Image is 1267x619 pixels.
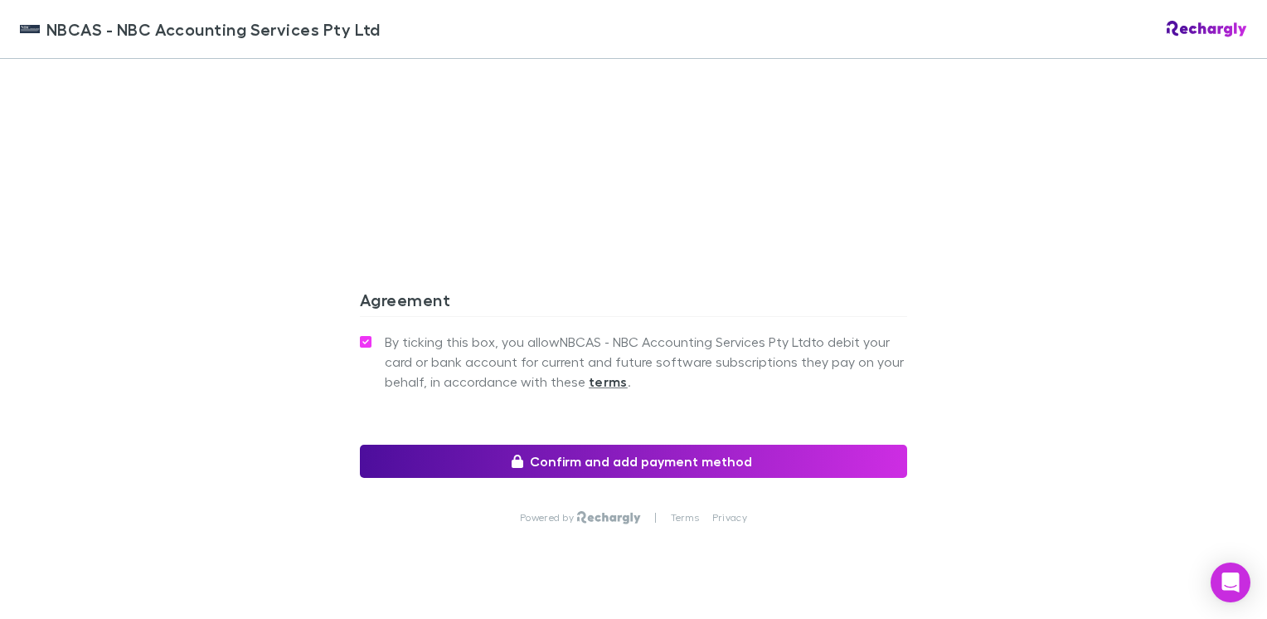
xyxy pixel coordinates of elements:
[654,511,657,524] p: |
[671,511,699,524] a: Terms
[1167,21,1247,37] img: Rechargly Logo
[1211,563,1250,602] div: Open Intercom Messenger
[385,332,907,392] span: By ticking this box, you allow NBCAS - NBC Accounting Services Pty Ltd to debit your card or bank...
[712,511,747,524] a: Privacy
[20,19,40,39] img: NBCAS - NBC Accounting Services Pty Ltd's Logo
[589,373,628,390] strong: terms
[520,511,577,524] p: Powered by
[46,17,381,41] span: NBCAS - NBC Accounting Services Pty Ltd
[360,445,907,478] button: Confirm and add payment method
[577,511,641,524] img: Rechargly Logo
[360,290,907,316] h3: Agreement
